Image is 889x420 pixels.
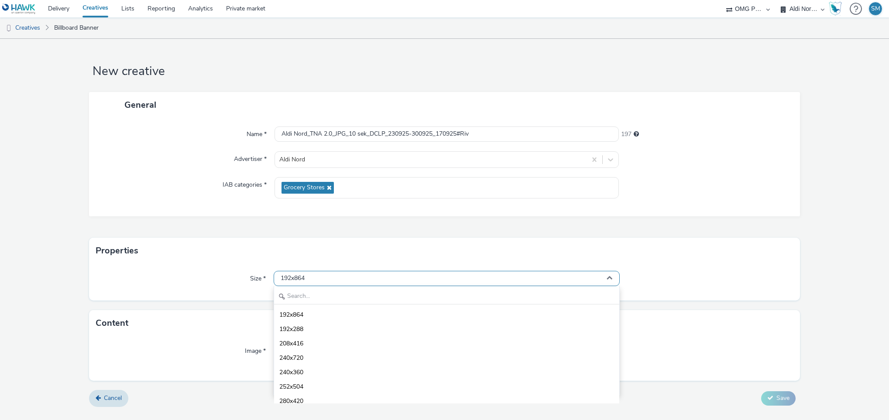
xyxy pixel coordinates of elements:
[279,382,303,391] span: 252x504
[776,394,789,402] span: Save
[761,391,796,405] button: Save
[279,311,303,319] span: 192x864
[219,177,270,189] label: IAB categories *
[241,343,269,355] label: Image *
[281,275,305,282] span: 192x864
[279,354,303,362] span: 240x720
[274,289,620,304] input: Search...
[275,126,619,142] input: Name
[96,317,128,330] h3: Content
[247,271,269,283] label: Size *
[2,3,36,14] img: undefined Logo
[279,397,303,406] span: 280x420
[279,325,303,334] span: 192x288
[871,2,880,15] div: SM
[4,24,13,33] img: dooh
[243,126,270,139] label: Name *
[621,130,632,139] span: 197
[279,368,303,377] span: 240x360
[124,99,156,111] span: General
[230,151,270,164] label: Advertiser *
[89,390,128,406] a: Cancel
[829,2,842,16] img: Hawk Academy
[829,2,845,16] a: Hawk Academy
[104,394,122,402] span: Cancel
[279,339,303,348] span: 208x416
[96,244,138,257] h3: Properties
[634,130,639,139] div: Maximum 255 characters
[89,63,800,80] h1: New creative
[50,17,103,38] a: Billboard Banner
[284,184,325,191] span: Grocery Stores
